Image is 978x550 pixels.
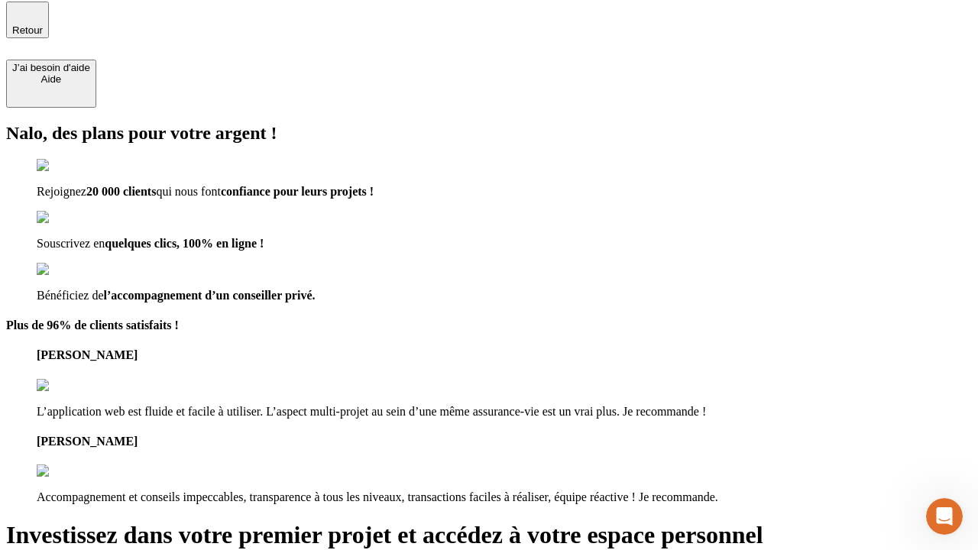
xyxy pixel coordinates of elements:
[37,405,972,419] p: L’application web est fluide et facile à utiliser. L’aspect multi-projet au sein d’une même assur...
[37,490,972,504] p: Accompagnement et conseils impeccables, transparence à tous les niveaux, transactions faciles à r...
[6,123,972,144] h2: Nalo, des plans pour votre argent !
[105,237,264,250] span: quelques clics, 100% en ligne !
[37,185,86,198] span: Rejoignez
[37,289,104,302] span: Bénéficiez de
[221,185,374,198] span: confiance pour leurs projets !
[86,185,157,198] span: 20 000 clients
[6,521,972,549] h1: Investissez dans votre premier projet et accédez à votre espace personnel
[6,2,49,38] button: Retour
[37,263,102,277] img: checkmark
[37,435,972,448] h4: [PERSON_NAME]
[104,289,316,302] span: l’accompagnement d’un conseiller privé.
[6,60,96,108] button: J’ai besoin d'aideAide
[37,464,112,478] img: reviews stars
[12,62,90,73] div: J’ai besoin d'aide
[6,319,972,332] h4: Plus de 96% de clients satisfaits !
[37,211,102,225] img: checkmark
[926,498,963,535] iframe: Intercom live chat
[156,185,220,198] span: qui nous font
[37,379,112,393] img: reviews stars
[12,24,43,36] span: Retour
[12,73,90,85] div: Aide
[37,237,105,250] span: Souscrivez en
[37,159,102,173] img: checkmark
[37,348,972,362] h4: [PERSON_NAME]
